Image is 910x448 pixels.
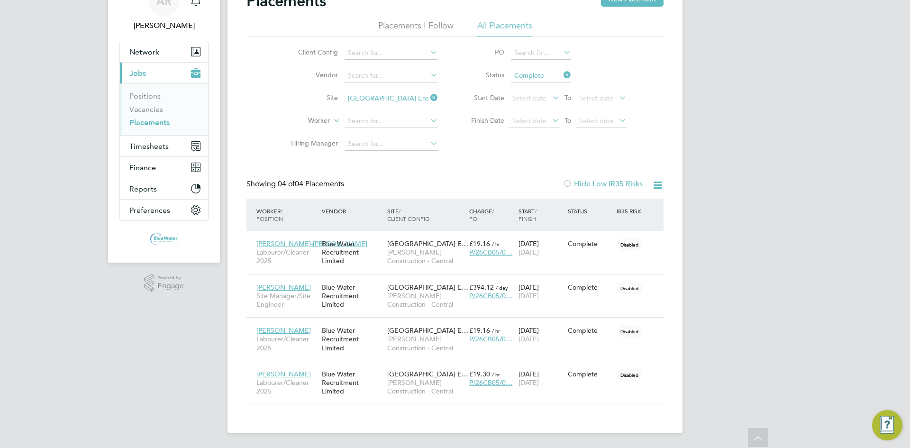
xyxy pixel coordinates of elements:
[462,71,504,79] label: Status
[511,46,571,60] input: Search for...
[256,335,317,352] span: Labourer/Cleaner 2025
[129,118,170,127] a: Placements
[477,20,532,37] li: All Placements
[120,136,208,156] button: Timesheets
[492,240,500,247] span: / hr
[617,325,642,338] span: Disabled
[254,202,319,227] div: Worker
[467,202,516,227] div: Charge
[256,292,317,309] span: Site Manager/Site Engineer
[120,178,208,199] button: Reports
[462,116,504,125] label: Finish Date
[516,202,565,227] div: Start
[387,378,464,395] span: [PERSON_NAME] Construction - Central
[256,248,317,265] span: Labourer/Cleaner 2025
[469,292,512,300] span: P/26CB05/0…
[345,69,438,82] input: Search for...
[469,207,494,222] span: / PO
[150,230,178,246] img: bluewaterwales-logo-retina.png
[568,283,612,292] div: Complete
[254,234,664,242] a: [PERSON_NAME]-[PERSON_NAME]Labourer/Cleaner 2025Blue Water Recruitment Limited[GEOGRAPHIC_DATA] E...
[345,46,438,60] input: Search for...
[387,326,468,335] span: [GEOGRAPHIC_DATA] E…
[345,137,438,151] input: Search for...
[157,282,184,290] span: Engage
[278,179,344,189] span: 04 Placements
[129,206,170,215] span: Preferences
[120,83,208,135] div: Jobs
[129,47,159,56] span: Network
[469,239,490,248] span: £19.16
[462,93,504,102] label: Start Date
[129,184,157,193] span: Reports
[519,335,539,343] span: [DATE]
[469,326,490,335] span: £19.16
[469,378,512,387] span: P/26CB05/0…
[579,117,613,125] span: Select date
[469,283,494,292] span: £394.12
[565,202,615,219] div: Status
[614,202,647,219] div: IR35 Risk
[256,207,283,222] span: / Position
[387,283,468,292] span: [GEOGRAPHIC_DATA] E…
[511,69,571,82] input: Select one
[256,378,317,395] span: Labourer/Cleaner 2025
[378,20,454,37] li: Placements I Follow
[283,48,338,56] label: Client Config
[319,202,385,219] div: Vendor
[385,202,467,227] div: Site
[129,69,146,78] span: Jobs
[319,321,385,357] div: Blue Water Recruitment Limited
[519,378,539,387] span: [DATE]
[462,48,504,56] label: PO
[246,179,346,189] div: Showing
[283,71,338,79] label: Vendor
[872,410,902,440] button: Engage Resource Center
[469,370,490,378] span: £19.30
[516,235,565,261] div: [DATE]
[319,365,385,401] div: Blue Water Recruitment Limited
[254,278,664,286] a: [PERSON_NAME]Site Manager/Site EngineerBlue Water Recruitment Limited[GEOGRAPHIC_DATA] E…[PERSON_...
[387,248,464,265] span: [PERSON_NAME] Construction - Central
[119,20,209,31] span: Anthony Roberts
[617,238,642,251] span: Disabled
[516,278,565,305] div: [DATE]
[129,91,161,101] a: Positions
[129,105,163,114] a: Vacancies
[387,370,468,378] span: [GEOGRAPHIC_DATA] E…
[278,179,295,189] span: 04 of
[469,248,512,256] span: P/26CB05/0…
[563,179,643,189] label: Hide Low IR35 Risks
[283,93,338,102] label: Site
[129,163,156,172] span: Finance
[254,321,664,329] a: [PERSON_NAME]Labourer/Cleaner 2025Blue Water Recruitment Limited[GEOGRAPHIC_DATA] E…[PERSON_NAME]...
[568,239,612,248] div: Complete
[120,200,208,220] button: Preferences
[568,326,612,335] div: Complete
[256,283,311,292] span: [PERSON_NAME]
[254,365,664,373] a: [PERSON_NAME]Labourer/Cleaner 2025Blue Water Recruitment Limited[GEOGRAPHIC_DATA] E…[PERSON_NAME]...
[492,371,500,378] span: / hr
[129,142,169,151] span: Timesheets
[519,207,537,222] span: / Finish
[319,235,385,270] div: Blue Water Recruitment Limited
[283,139,338,147] label: Hiring Manager
[120,41,208,62] button: Network
[256,326,311,335] span: [PERSON_NAME]
[617,282,642,294] span: Disabled
[157,274,184,282] span: Powered by
[119,230,209,246] a: Go to home page
[496,284,508,291] span: / day
[120,63,208,83] button: Jobs
[617,369,642,381] span: Disabled
[387,292,464,309] span: [PERSON_NAME] Construction - Central
[519,292,539,300] span: [DATE]
[492,327,500,334] span: / hr
[512,117,546,125] span: Select date
[516,365,565,392] div: [DATE]
[512,94,546,102] span: Select date
[345,92,438,105] input: Search for...
[144,274,184,292] a: Powered byEngage
[562,114,574,127] span: To
[120,157,208,178] button: Finance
